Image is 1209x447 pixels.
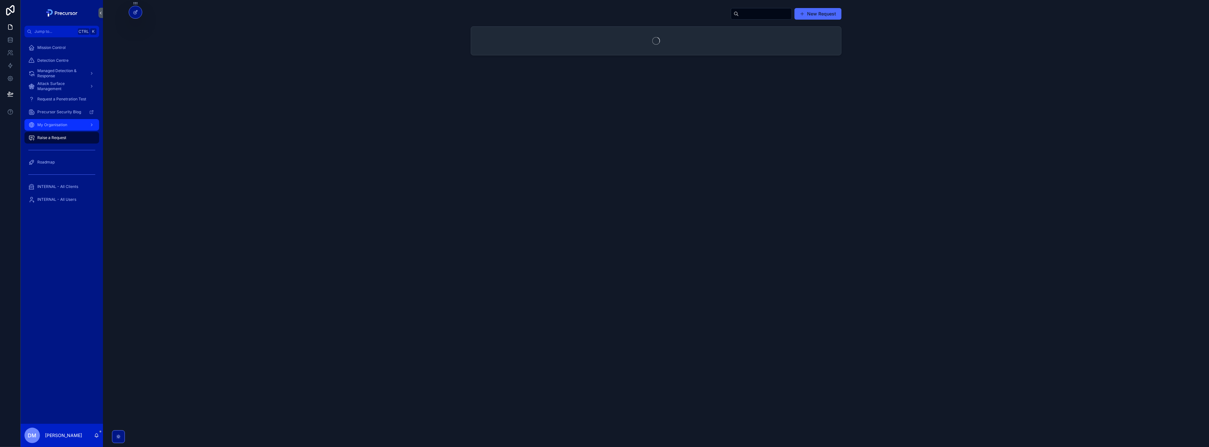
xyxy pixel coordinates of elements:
span: INTERNAL - All Clients [37,184,78,189]
span: Roadmap [37,160,55,165]
span: Request a Penetration Test [37,97,86,102]
a: Detection Centre [24,55,99,66]
span: Raise a Request [37,135,66,140]
img: App logo [44,8,79,18]
div: scrollable content [21,37,103,214]
a: Roadmap [24,156,99,168]
span: Detection Centre [37,58,69,63]
a: Raise a Request [24,132,99,144]
span: My Organisation [37,122,67,127]
a: Managed Detection & Response [24,68,99,79]
a: Precursor Security Blog [24,106,99,118]
a: Attack Surface Management [24,80,99,92]
span: Mission Control [37,45,66,50]
button: New Request [795,8,842,20]
span: INTERNAL - All Users [37,197,76,202]
span: Jump to... [34,29,75,34]
a: Mission Control [24,42,99,53]
span: Attack Surface Management [37,81,84,91]
span: Managed Detection & Response [37,68,84,79]
button: Jump to...CtrlK [24,26,99,37]
span: K [91,29,96,34]
p: [PERSON_NAME] [45,432,82,439]
a: INTERNAL - All Clients [24,181,99,192]
span: Ctrl [78,28,89,35]
span: Precursor Security Blog [37,109,81,115]
a: Request a Penetration Test [24,93,99,105]
span: DM [28,432,37,439]
a: My Organisation [24,119,99,131]
a: INTERNAL - All Users [24,194,99,205]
